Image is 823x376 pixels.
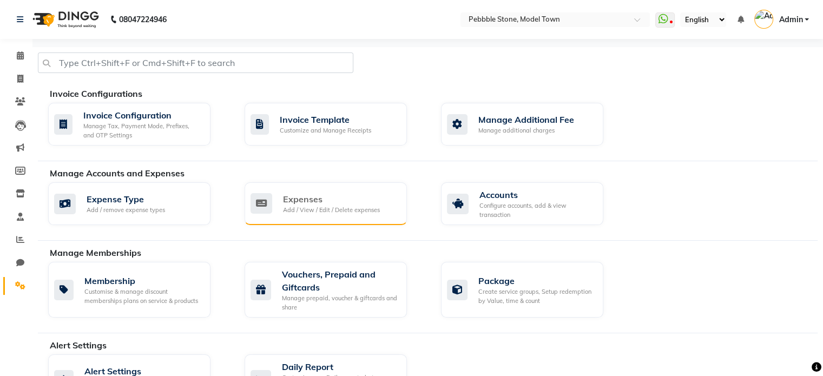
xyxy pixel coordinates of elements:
div: Expense Type [87,193,165,206]
a: Vouchers, Prepaid and GiftcardsManage prepaid, voucher & giftcards and share [245,262,425,318]
a: Invoice ConfigurationManage Tax, Payment Mode, Prefixes, and OTP Settings [48,103,228,146]
div: Invoice Configuration [83,109,202,122]
a: AccountsConfigure accounts, add & view transaction [441,182,621,225]
div: Create service groups, Setup redemption by Value, time & count [478,287,595,305]
div: Customise & manage discount memberships plans on service & products [84,287,202,305]
div: Package [478,274,595,287]
div: Manage prepaid, voucher & giftcards and share [282,294,398,312]
div: Membership [84,274,202,287]
a: ExpensesAdd / View / Edit / Delete expenses [245,182,425,225]
a: Expense TypeAdd / remove expense types [48,182,228,225]
div: Manage Additional Fee [478,113,574,126]
div: Add / remove expense types [87,206,165,215]
a: Manage Additional FeeManage additional charges [441,103,621,146]
div: Configure accounts, add & view transaction [479,201,595,219]
div: Manage Tax, Payment Mode, Prefixes, and OTP Settings [83,122,202,140]
div: Manage additional charges [478,126,574,135]
input: Type Ctrl+Shift+F or Cmd+Shift+F to search [38,52,353,73]
b: 08047224946 [119,4,167,35]
img: logo [28,4,102,35]
a: MembershipCustomise & manage discount memberships plans on service & products [48,262,228,318]
div: Customize and Manage Receipts [280,126,371,135]
a: Invoice TemplateCustomize and Manage Receipts [245,103,425,146]
a: PackageCreate service groups, Setup redemption by Value, time & count [441,262,621,318]
div: Expenses [283,193,380,206]
div: Invoice Template [280,113,371,126]
div: Vouchers, Prepaid and Giftcards [282,268,398,294]
div: Daily Report [282,360,398,373]
div: Accounts [479,188,595,201]
img: Admin [754,10,773,29]
span: Admin [779,14,802,25]
div: Add / View / Edit / Delete expenses [283,206,380,215]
